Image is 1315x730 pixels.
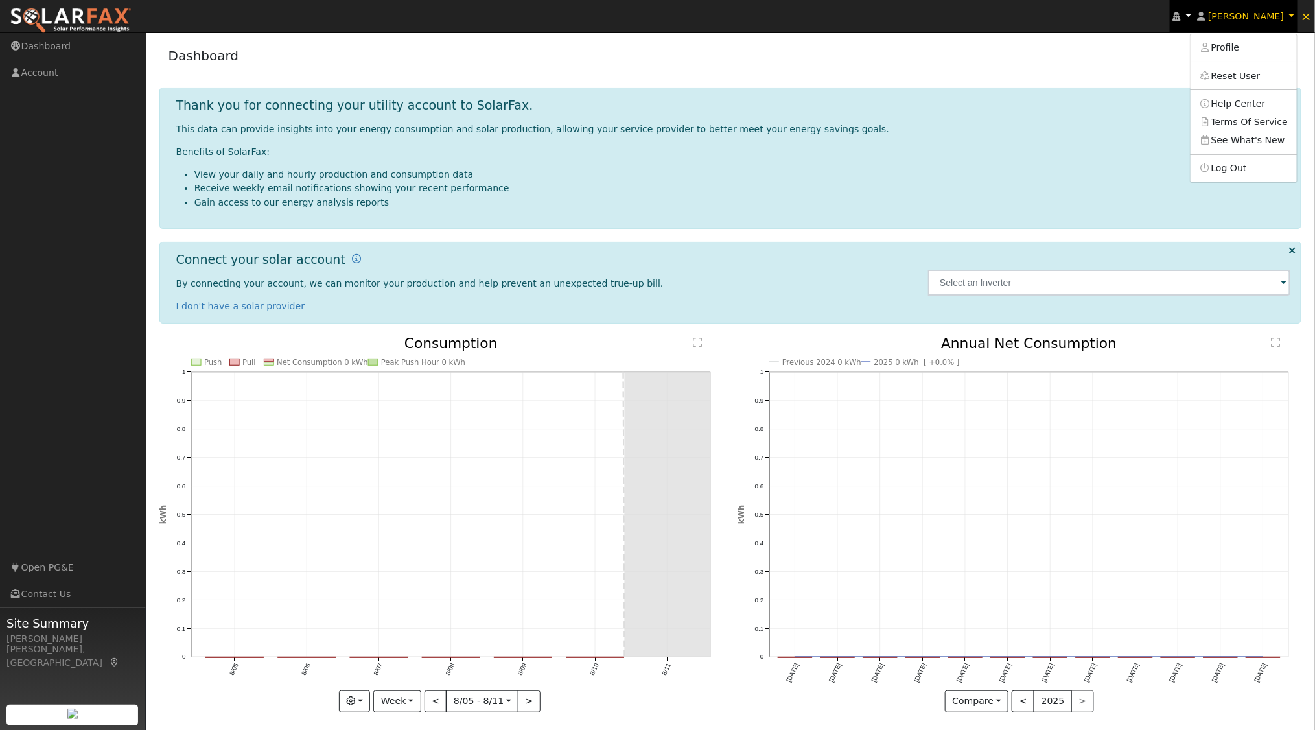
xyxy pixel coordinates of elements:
text: kWh [158,505,167,524]
span: This data can provide insights into your energy consumption and solar production, allowing your s... [176,124,889,134]
text: Push [204,358,222,367]
text: 0.6 [754,482,763,489]
text: 1 [760,368,763,375]
rect: onclick="" [278,657,336,658]
rect: onclick="" [991,657,1025,658]
text: 0.5 [176,511,185,518]
text: [DATE] [955,662,970,683]
a: See What's New [1191,131,1297,149]
text: 0.2 [754,596,763,604]
a: Terms Of Service [1191,113,1297,131]
text: 0.8 [754,425,763,432]
text: Consumption [404,335,498,351]
text: 0.4 [176,539,185,547]
text: [DATE] [1083,662,1098,683]
button: 2025 [1034,690,1072,712]
img: retrieve [67,709,78,719]
text: 1 [182,368,185,375]
text: [DATE] [1253,662,1268,683]
div: [PERSON_NAME], [GEOGRAPHIC_DATA] [6,642,139,670]
rect: onclick="" [495,657,552,658]
li: Receive weekly email notifications showing your recent performance [194,182,1291,195]
text: 0.9 [754,397,763,404]
rect: onclick="" [350,657,408,658]
circle: onclick="" [1048,655,1053,660]
text: 8/09 [517,662,528,677]
text: [DATE] [870,662,885,683]
text: 8/05 [227,662,239,677]
text: 0.4 [754,539,763,547]
text: Pull [242,358,256,367]
text: [DATE] [998,662,1013,683]
a: I don't have a solar provider [176,301,305,311]
text: 0.7 [754,454,763,461]
text: 0.6 [176,482,185,489]
text: 8/07 [372,663,384,677]
button: < [1012,690,1034,712]
rect: onclick="" [1076,657,1110,658]
rect: onclick="" [1246,657,1281,658]
text: 0.5 [754,511,763,518]
a: Map [109,657,121,668]
circle: onclick="" [835,655,840,660]
h1: Thank you for connecting your utility account to SolarFax. [176,98,533,113]
text: 0.3 [754,568,763,575]
button: > [518,690,541,712]
button: 8/05 - 8/11 [446,690,518,712]
rect: onclick="" [422,657,480,658]
text: Annual Net Consumption [941,335,1117,351]
text: 8/08 [445,662,456,677]
text: 8/10 [588,662,600,677]
button: Compare [945,690,1009,712]
text: [DATE] [785,662,800,683]
text:  [693,337,703,347]
li: Gain access to our energy analysis reports [194,196,1291,209]
rect: onclick="" [948,657,983,658]
text: 8/06 [300,662,312,677]
input: Select an Inverter [928,270,1290,296]
span: By connecting your account, we can monitor your production and help prevent an unexpected true-up... [176,278,664,288]
span: Site Summary [6,615,139,632]
circle: onclick="" [1261,655,1266,660]
a: Profile [1191,39,1297,57]
text: 0.9 [176,397,185,404]
rect: onclick="" [566,657,624,658]
text: 8/11 [661,663,673,677]
text:  [1272,337,1281,347]
circle: onclick="" [792,655,797,660]
text: 0 [760,653,764,661]
li: View your daily and hourly production and consumption data [194,168,1291,182]
circle: onclick="" [1133,655,1138,660]
div: [PERSON_NAME] [6,632,139,646]
h1: Connect your solar account [176,252,345,267]
a: Help Center [1191,95,1297,113]
text: 0.3 [176,568,185,575]
text: [DATE] [913,662,927,683]
text: [DATE] [1126,662,1141,683]
a: Dashboard [169,48,239,64]
text: 2025 0 kWh [ +0.0% ] [874,358,959,367]
circle: onclick="" [920,655,925,660]
button: Week [373,690,421,712]
text: 0 [182,653,186,661]
rect: onclick="" [1119,657,1153,658]
circle: onclick="" [1218,655,1224,660]
rect: onclick="" [1033,657,1067,658]
text: 0.2 [176,596,185,604]
rect: onclick="" [778,657,812,658]
a: Log Out [1191,159,1297,178]
rect: onclick="" [1204,657,1238,658]
img: SolarFax [10,7,132,34]
circle: onclick="" [1005,655,1010,660]
text: 0.1 [176,625,185,632]
text: kWh [736,505,745,524]
rect: onclick="" [820,657,855,658]
text: Net Consumption 0 kWh [277,358,368,367]
text: Peak Push Hour 0 kWh [381,358,465,367]
text: 0.7 [176,454,185,461]
rect: onclick="" [1161,657,1196,658]
circle: onclick="" [878,655,883,660]
text: Previous 2024 0 kWh [782,358,861,367]
text: [DATE] [1169,662,1183,683]
text: 0.1 [754,625,763,632]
